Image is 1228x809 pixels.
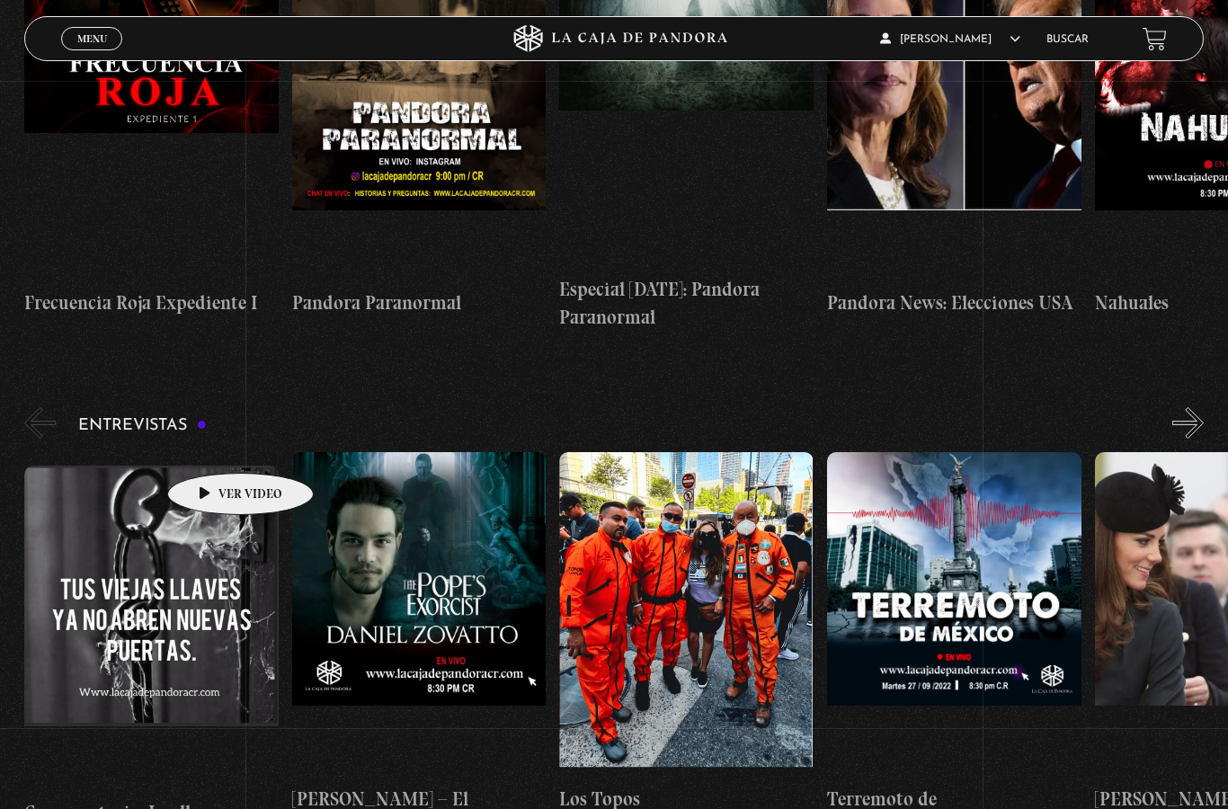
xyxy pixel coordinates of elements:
[77,33,107,44] span: Menu
[880,34,1020,45] span: [PERSON_NAME]
[78,417,207,434] h3: Entrevistas
[24,289,279,317] h4: Frecuencia Roja Expediente I
[1046,34,1089,45] a: Buscar
[1172,407,1204,439] button: Next
[827,289,1081,317] h4: Pandora News: Elecciones USA
[292,289,547,317] h4: Pandora Paranormal
[1143,27,1167,51] a: View your shopping cart
[71,49,113,61] span: Cerrar
[559,275,814,332] h4: Especial [DATE]: Pandora Paranormal
[24,407,56,439] button: Previous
